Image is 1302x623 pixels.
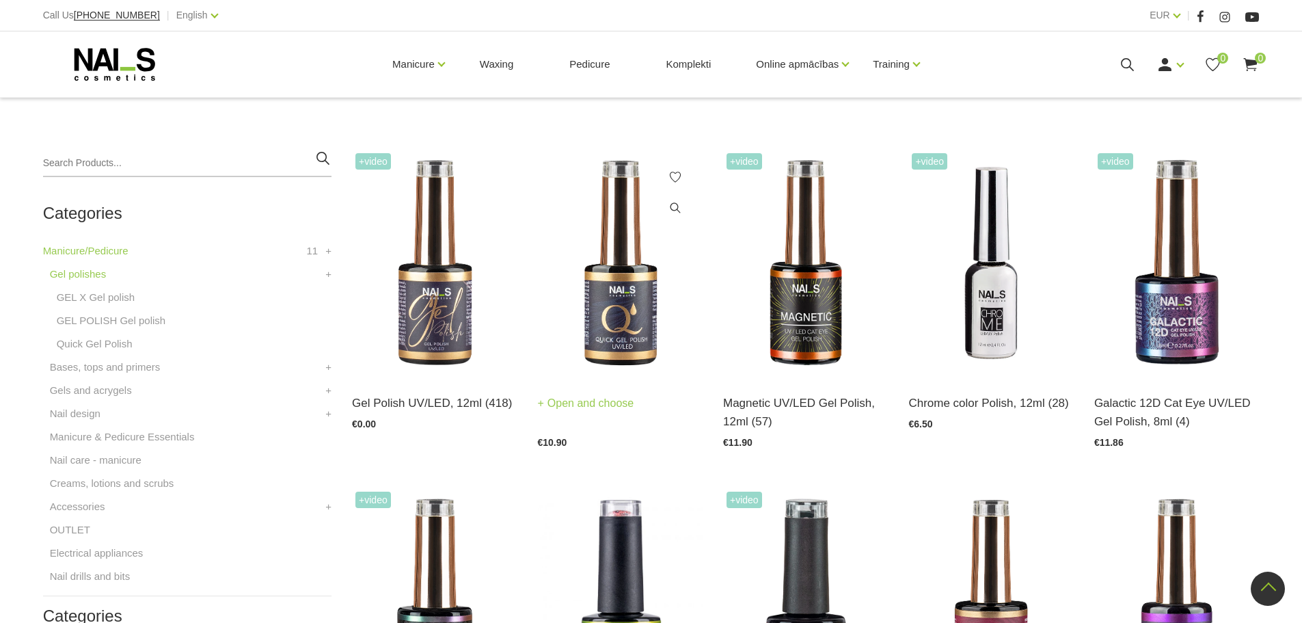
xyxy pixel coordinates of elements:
[355,153,391,170] span: +Video
[167,7,169,24] span: |
[306,243,318,259] span: 11
[176,7,208,23] a: English
[43,204,331,222] h2: Categories
[50,266,107,282] a: Gel polishes
[538,437,567,448] span: €10.90
[908,394,1073,412] a: Chrome color Polish, 12ml (28)
[74,10,160,21] a: [PHONE_NUMBER]
[756,37,839,92] a: Online apmācības
[908,150,1073,377] img: Use Chrome Color gel polish to create the effect of a chrome or mirror finish on the entire nail ...
[43,150,331,177] input: Search Products...
[352,394,517,412] a: Gel Polish UV/LED, 12ml (418)
[50,406,100,422] a: Nail design
[57,336,133,352] a: Quick Gel Polish
[57,313,166,329] a: GEL POLISH Gel polish
[50,568,131,585] a: Nail drills and bits
[352,150,517,377] img: Long-lasting, intensely pigmented gel polish. Easy to apply, dries well, does not shrink or pull ...
[352,419,376,429] span: €0.00
[50,522,90,538] a: OUTLET
[1094,150,1259,377] img: Multi-dimensional magnetic gel polish with fine, reflective chrome particles helps attain the des...
[355,492,391,508] span: +Video
[50,452,141,468] a: Nail care - manicure
[325,359,331,375] a: +
[50,429,195,445] a: Manicure & Pedicure Essentials
[50,499,105,515] a: Accessories
[1150,7,1170,23] a: EUR
[727,492,762,508] span: +Video
[325,382,331,399] a: +
[723,437,752,448] span: €11.90
[325,266,331,282] a: +
[50,382,132,399] a: Gels and acrygels
[325,406,331,422] a: +
[325,243,331,259] a: +
[1204,56,1221,73] a: 0
[325,499,331,515] a: +
[655,31,722,97] a: Komplekti
[1255,53,1266,64] span: 0
[50,475,174,492] a: Creams, lotions and scrubs
[723,150,888,377] img: A long-lasting gel polish consisting of metal micro-particles that can be transformed into differ...
[558,31,621,97] a: Pedicure
[43,7,160,24] div: Call Us
[538,394,634,413] a: Open and choose
[1217,53,1228,64] span: 0
[392,37,435,92] a: Manicure
[908,419,932,429] span: €6.50
[50,545,144,561] a: Electrical appliances
[727,153,762,170] span: +Video
[1187,7,1190,24] span: |
[873,37,910,92] a: Training
[1242,56,1259,73] a: 0
[469,31,524,97] a: Waxing
[912,153,947,170] span: +Video
[57,289,135,306] a: GEL X Gel polish
[50,359,161,375] a: Bases, tops and primers
[1098,153,1133,170] span: +Video
[43,243,128,259] a: Manicure/Pedicure
[1094,437,1124,448] span: €11.86
[1094,394,1259,431] a: Galactic 12D Cat Eye UV/LED Gel Polish, 8ml (4)
[538,150,703,377] img: Quick, easy, and simple!An intensely pigmented gel polish coats the nail brilliantly after just o...
[723,394,888,431] a: Magnetic UV/LED Gel Polish, 12ml (57)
